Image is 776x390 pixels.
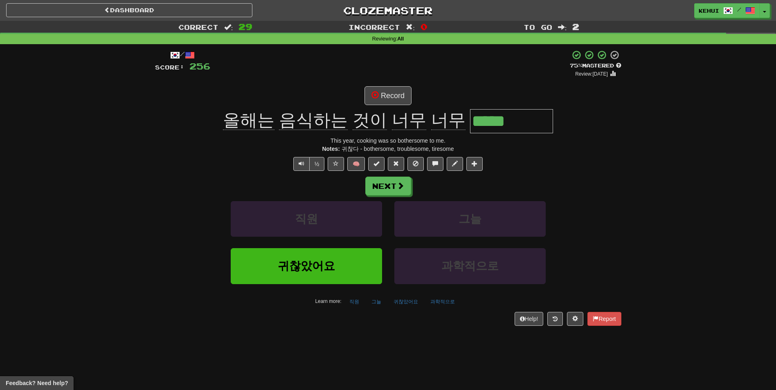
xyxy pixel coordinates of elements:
button: 귀찮았어요 [389,296,423,308]
span: Correct [178,23,218,31]
button: Set this sentence to 100% Mastered (alt+m) [368,157,385,171]
button: Round history (alt+y) [547,312,563,326]
button: 과학적으로 [394,248,546,284]
button: Discuss sentence (alt+u) [427,157,443,171]
strong: Notes: [322,146,340,152]
small: Learn more: [315,298,341,304]
button: 직원 [345,296,364,308]
button: 과학적으로 [426,296,459,308]
span: 75 % [570,62,582,69]
button: Report [587,312,621,326]
span: 256 [189,61,210,71]
button: Play sentence audio (ctl+space) [293,157,310,171]
div: This year, cooking was so bothersome to me. [155,137,621,145]
span: Kehui [699,7,719,14]
button: Ignore sentence (alt+i) [407,157,424,171]
span: 과학적으로 [441,260,499,272]
span: 2 [572,22,579,31]
button: ½ [309,157,325,171]
button: Reset to 0% Mastered (alt+r) [388,157,404,171]
span: / [737,7,741,12]
span: 것이 [353,110,387,130]
button: Record [364,86,412,105]
a: Clozemaster [265,3,511,18]
span: Open feedback widget [6,379,68,387]
a: Dashboard [6,3,252,17]
button: 직원 [231,201,382,237]
span: Score: [155,64,184,71]
span: 귀찮았어요 [278,260,335,272]
small: Review: [DATE] [575,71,608,77]
span: 너무 [392,110,426,130]
button: Favorite sentence (alt+f) [328,157,344,171]
span: 너무 [431,110,466,130]
button: Edit sentence (alt+d) [447,157,463,171]
a: Kehui / [694,3,760,18]
span: 올해는 [223,110,274,130]
button: 🧠 [347,157,365,171]
span: : [224,24,233,31]
button: Add to collection (alt+a) [466,157,483,171]
span: 0 [421,22,427,31]
button: 귀찮았어요 [231,248,382,284]
button: Help! [515,312,544,326]
div: 귀찮다 - bothersome, troublesome, tiresome [155,145,621,153]
span: 직원 [295,213,318,225]
div: Text-to-speech controls [292,157,325,171]
button: Next [365,177,411,195]
button: 그늘 [367,296,386,308]
span: : [558,24,567,31]
span: 음식하는 [279,110,348,130]
div: / [155,50,210,60]
span: 그늘 [459,213,481,225]
strong: All [397,36,404,42]
span: Incorrect [349,23,400,31]
span: To go [524,23,552,31]
span: 29 [238,22,252,31]
div: Mastered [570,62,621,69]
button: 그늘 [394,201,546,237]
span: : [406,24,415,31]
